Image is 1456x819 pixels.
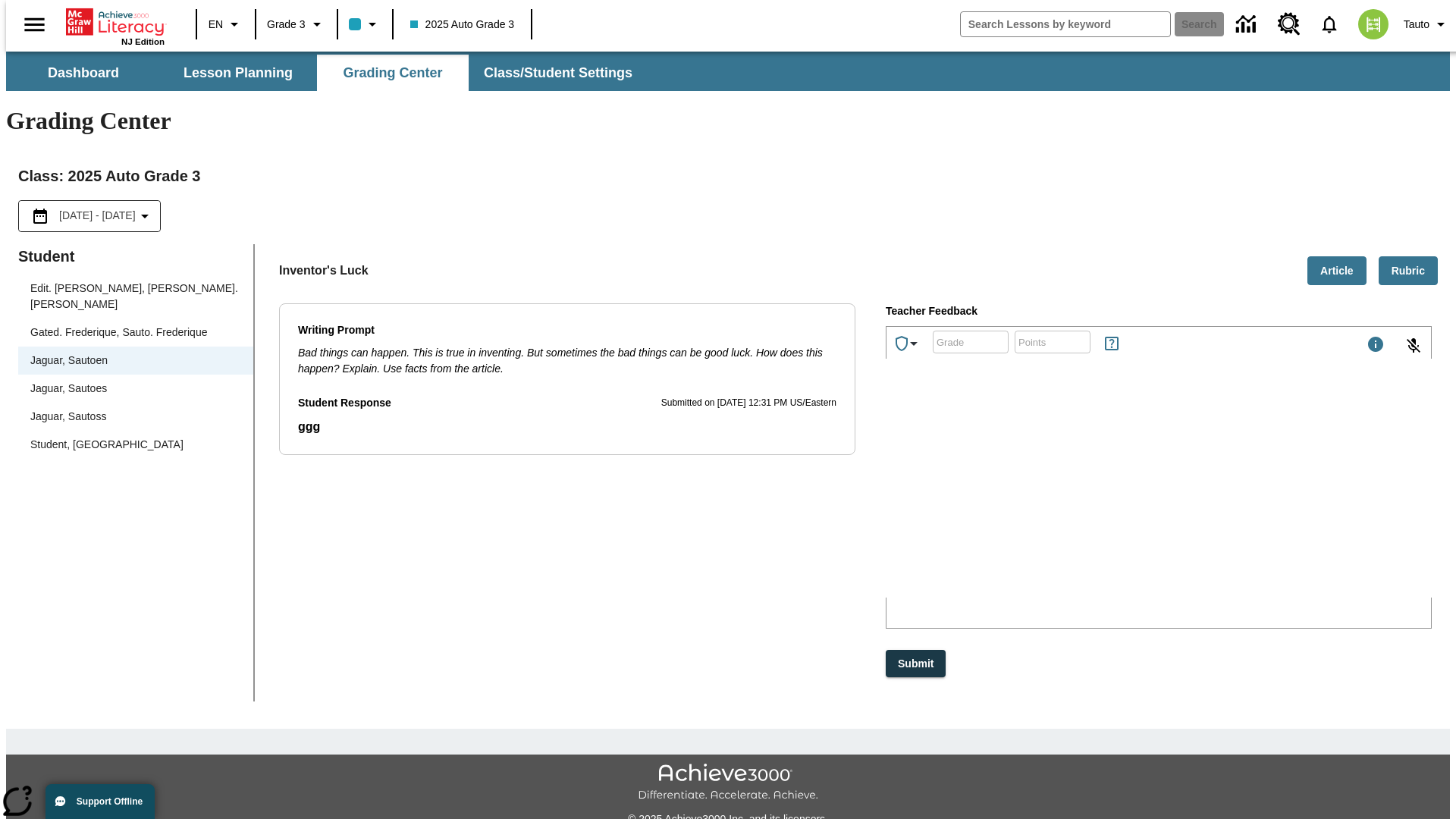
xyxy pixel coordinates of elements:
div: SubNavbar [6,55,646,91]
button: Rubric, Will open in new tab [1379,256,1438,286]
div: Edit. [PERSON_NAME], [PERSON_NAME]. [PERSON_NAME] [30,281,241,312]
span: Grading Center [343,64,442,82]
button: Dashboard [8,55,159,91]
h2: Class : 2025 Auto Grade 3 [18,164,1438,188]
div: Gated. Frederique, Sauto. Frederique [18,318,253,347]
div: Jaguar, Sautoen [18,347,253,375]
div: Jaguar, Sautoen [30,353,108,369]
div: Home [66,5,165,46]
button: Grading Center [317,55,469,91]
p: Writing Prompt [298,322,836,339]
span: Lesson Planning [184,64,293,82]
button: Article, Will open in new tab [1307,256,1367,286]
p: Student [18,244,253,268]
button: Language: EN, Select a language [202,11,250,38]
a: Data Center [1227,4,1269,45]
button: Support Offline [45,784,155,819]
p: Student Response [298,418,836,436]
p: Student Response [298,395,391,412]
div: Jaguar, Sautoes [18,375,253,403]
p: Teacher Feedback [886,303,1432,320]
p: Inventor's Luck [279,262,369,280]
span: EN [209,17,223,33]
a: Home [66,7,165,37]
body: Type your response here. [6,12,221,26]
span: Class/Student Settings [484,64,632,82]
a: Notifications [1310,5,1349,44]
span: NJ Edition [121,37,165,46]
h1: Grading Center [6,107,1450,135]
button: Class/Student Settings [472,55,645,91]
div: Jaguar, Sautoss [30,409,106,425]
button: Rules for Earning Points and Achievements, Will open in new tab [1097,328,1127,359]
input: Points: Must be equal to or less than 25. [1015,322,1090,362]
button: Submit [886,650,946,678]
p: Bad things can happen. This is true in inventing. But sometimes the bad things can be good luck. ... [298,345,836,377]
p: ggg [298,418,836,436]
input: Grade: Letters, numbers, %, + and - are allowed. [933,322,1009,362]
button: Select a new avatar [1349,5,1398,44]
div: Edit. [PERSON_NAME], [PERSON_NAME]. [PERSON_NAME] [18,275,253,318]
button: Profile/Settings [1398,11,1456,38]
div: Student, [GEOGRAPHIC_DATA] [30,437,184,453]
svg: Collapse Date Range Filter [136,207,154,225]
button: Achievements [886,328,929,359]
div: Jaguar, Sautoss [18,403,253,431]
button: Grade: Grade 3, Select a grade [261,11,332,38]
span: Dashboard [48,64,119,82]
span: [DATE] - [DATE] [59,208,136,224]
button: Open side menu [12,2,57,47]
span: 2025 Auto Grade 3 [410,17,515,33]
p: bZKvs [6,12,221,26]
div: Grade: Letters, numbers, %, + and - are allowed. [933,331,1009,353]
span: Support Offline [77,796,143,807]
div: Points: Must be equal to or less than 25. [1015,331,1090,353]
span: Grade 3 [267,17,306,33]
div: Jaguar, Sautoes [30,381,107,397]
div: Student, [GEOGRAPHIC_DATA] [18,431,253,459]
span: Tauto [1404,17,1429,33]
img: Achieve3000 Differentiate Accelerate Achieve [638,764,818,802]
div: SubNavbar [6,52,1450,91]
p: Submitted on [DATE] 12:31 PM US/Eastern [661,396,836,411]
input: search field [961,12,1170,36]
div: Maximum 1000 characters Press Escape to exit toolbar and use left and right arrow keys to access ... [1367,335,1385,356]
img: avatar image [1358,9,1389,39]
button: Class color is light blue. Change class color [343,11,388,38]
button: Click to activate and allow voice recognition [1395,328,1432,364]
button: Select the date range menu item [25,207,154,225]
a: Resource Center, Will open in new tab [1269,4,1310,45]
div: Gated. Frederique, Sauto. Frederique [30,325,207,340]
button: Lesson Planning [162,55,314,91]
